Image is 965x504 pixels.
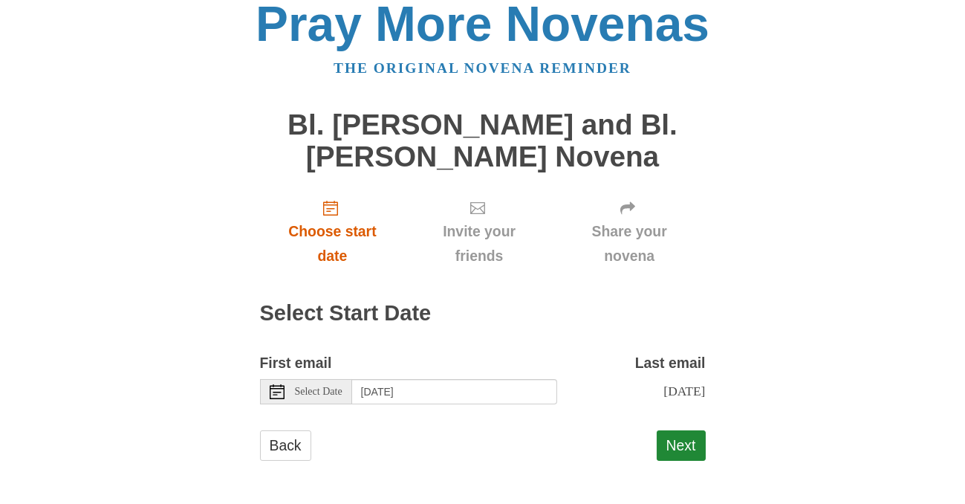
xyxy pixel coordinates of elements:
[405,187,553,276] a: Invite your friends
[260,302,706,326] h2: Select Start Date
[553,187,706,276] a: Share your novena
[260,187,406,276] a: Choose start date
[295,387,342,397] span: Select Date
[420,219,538,268] span: Invite your friends
[663,384,705,398] span: [DATE]
[568,219,691,268] span: Share your novena
[275,219,391,268] span: Choose start date
[334,60,631,76] a: The original novena reminder
[260,351,332,375] label: First email
[260,430,311,461] a: Back
[657,430,706,461] button: Next
[635,351,706,375] label: Last email
[260,109,706,172] h1: Bl. [PERSON_NAME] and Bl. [PERSON_NAME] Novena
